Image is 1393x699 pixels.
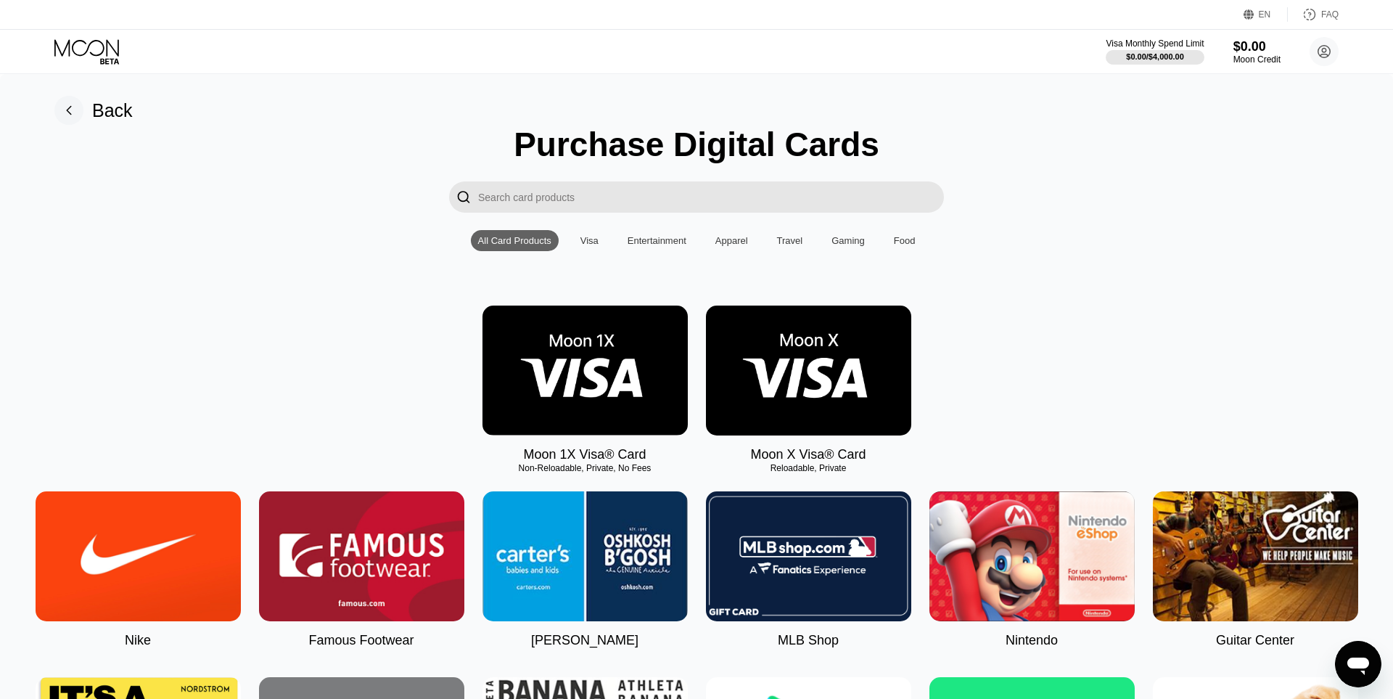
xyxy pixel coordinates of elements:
[1259,9,1271,20] div: EN
[706,463,911,473] div: Reloadable, Private
[1126,52,1184,61] div: $0.00 / $4,000.00
[1233,39,1281,54] div: $0.00
[92,100,133,121] div: Back
[478,235,551,246] div: All Card Products
[1233,54,1281,65] div: Moon Credit
[620,230,694,251] div: Entertainment
[894,235,916,246] div: Food
[715,235,748,246] div: Apparel
[831,235,865,246] div: Gaming
[824,230,872,251] div: Gaming
[580,235,599,246] div: Visa
[750,447,866,462] div: Moon X Visa® Card
[708,230,755,251] div: Apparel
[482,463,688,473] div: Non-Reloadable, Private, No Fees
[1233,39,1281,65] div: $0.00Moon Credit
[471,230,559,251] div: All Card Products
[1244,7,1288,22] div: EN
[449,181,478,213] div: 
[778,633,839,648] div: MLB Shop
[573,230,606,251] div: Visa
[531,633,638,648] div: [PERSON_NAME]
[1216,633,1294,648] div: Guitar Center
[478,181,944,213] input: Search card products
[1006,633,1058,648] div: Nintendo
[456,189,471,205] div: 
[514,125,879,164] div: Purchase Digital Cards
[308,633,414,648] div: Famous Footwear
[1288,7,1339,22] div: FAQ
[54,96,133,125] div: Back
[1321,9,1339,20] div: FAQ
[1106,38,1204,65] div: Visa Monthly Spend Limit$0.00/$4,000.00
[125,633,151,648] div: Nike
[770,230,810,251] div: Travel
[1335,641,1381,687] iframe: Button to launch messaging window
[523,447,646,462] div: Moon 1X Visa® Card
[628,235,686,246] div: Entertainment
[777,235,803,246] div: Travel
[887,230,923,251] div: Food
[1106,38,1204,49] div: Visa Monthly Spend Limit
